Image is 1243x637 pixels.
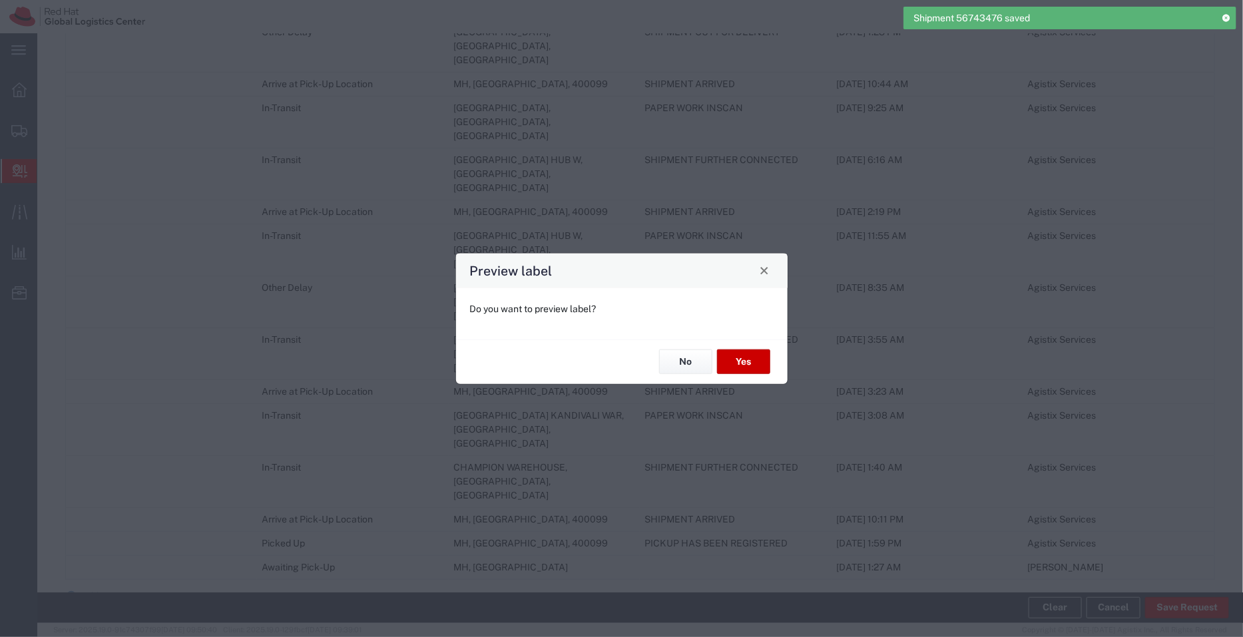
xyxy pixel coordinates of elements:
button: Yes [717,349,770,374]
h4: Preview label [469,261,552,280]
button: Close [755,261,774,280]
span: Shipment 56743476 saved [913,11,1030,25]
p: Do you want to preview label? [470,302,774,316]
button: No [659,349,712,374]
